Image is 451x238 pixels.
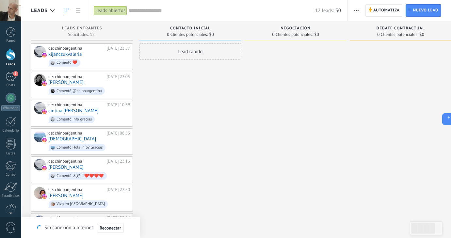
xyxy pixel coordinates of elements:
span: 9 [13,71,18,76]
div: de: chinoargentina [48,46,104,51]
span: Leads [31,8,48,14]
div: [DATE] 08:53 [106,131,130,136]
div: Contacto inicial [143,26,238,32]
span: $0 [209,33,214,37]
div: Leads abiertos [94,6,127,15]
img: instagram.svg [42,166,47,170]
span: Leads Entrantes [62,26,102,31]
span: Negociación [281,26,311,31]
span: Solicitudes: 12 [68,33,94,37]
a: cintiaa.[PERSON_NAME] [48,108,99,114]
span: Debate contractual [377,26,425,31]
div: [DATE] 23:13 [106,159,130,164]
span: $0 [314,33,319,37]
a: Automatiza [365,4,403,17]
div: WhatsApp [1,105,20,111]
img: instagram.svg [42,138,47,142]
div: de: chinoargentina [48,159,104,164]
button: Reconectar [97,223,124,233]
span: Automatiza [373,5,400,16]
div: [DATE] 22:34 [106,215,130,221]
div: Leads [1,62,20,67]
div: Negociación [248,26,343,32]
span: Nuevo lead [413,5,438,16]
div: de: chinoargentina [48,215,104,221]
div: Estadísticas [1,194,20,198]
div: Comentó Info gracias [56,117,92,122]
div: Chats [1,83,20,87]
a: kijanczukvaleria [48,52,82,57]
div: cintiaa.franco [34,102,46,114]
button: Más [352,4,361,17]
span: $0 [336,8,341,14]
span: 0 Clientes potenciales: [167,33,208,37]
div: de: chinoargentina [48,102,104,107]
a: Lista [72,4,84,17]
div: Lucas Matias Morales [34,215,46,227]
div: Comentó 太好了❤️❤️❤️❤️ [56,174,104,178]
a: [PERSON_NAME] [48,165,84,170]
div: Comentó ❤️ [56,60,77,65]
div: Comentó Hola info? Gracias [56,145,103,150]
span: $0 [420,33,424,37]
div: Alicia Benítez [34,187,46,199]
div: de: chinoargentina [48,131,104,136]
img: instagram.svg [42,109,47,114]
div: Comentó @chinoargentina [56,89,102,93]
div: Debate contractual [353,26,448,32]
div: Sin conexión a Internet [37,222,123,233]
img: instagram.svg [42,53,47,57]
div: de: chinoargentina [48,74,104,79]
span: Contacto inicial [170,26,211,31]
span: 12 leads: [315,8,334,14]
div: kijanczukvaleria [34,46,46,57]
div: Listas [1,151,20,156]
a: [DEMOGRAPHIC_DATA] [48,136,96,142]
a: Nuevo lead [406,4,441,17]
div: [DATE] 23:57 [106,46,130,51]
div: [DATE] 10:39 [106,102,130,107]
div: evangelinacallejo [34,131,46,142]
div: Vivo en [GEOGRAPHIC_DATA] [56,202,105,206]
img: instagram.svg [42,194,47,199]
div: Correo [1,173,20,177]
span: 0 Clientes potenciales: [272,33,313,37]
a: [PERSON_NAME] [48,193,84,198]
img: instagram.svg [42,81,47,86]
div: martina carranza [34,159,46,170]
div: Lead rápido [139,43,241,60]
div: Leads Entrantes [34,26,130,32]
div: Calendario [1,129,20,133]
a: Leads [61,4,72,17]
span: 0 Clientes potenciales: [377,33,418,37]
div: [DATE] 22:50 [106,187,130,192]
span: Reconectar [100,226,121,230]
div: Panel [1,39,20,43]
div: Cynthia De Laurentiis. [34,74,46,86]
a: [PERSON_NAME]. [48,80,85,85]
div: [DATE] 22:05 [106,74,130,79]
div: de: chinoargentina [48,187,104,192]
